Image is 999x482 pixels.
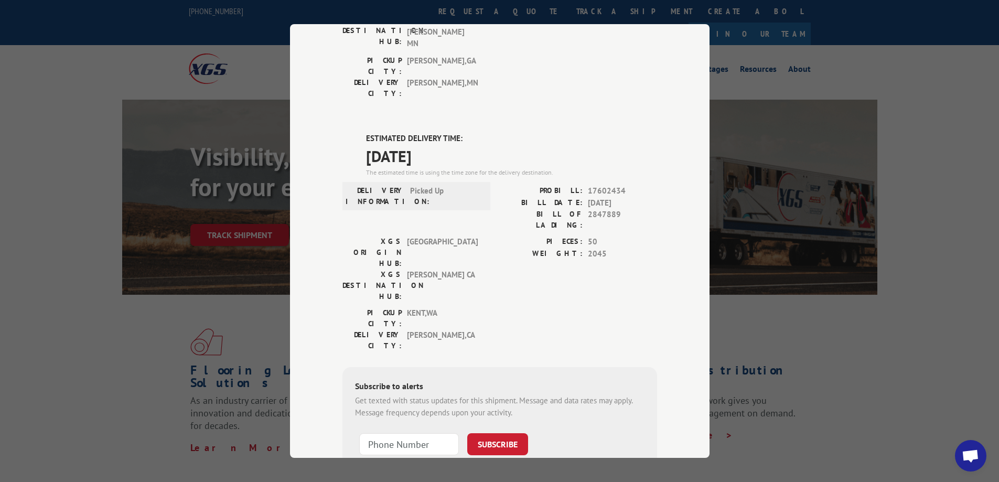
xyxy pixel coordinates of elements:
span: [PERSON_NAME] CA [407,269,478,302]
span: 50 [588,236,657,248]
label: DELIVERY CITY: [342,329,402,351]
label: XGS DESTINATION HUB: [342,269,402,302]
div: Get texted with status updates for this shipment. Message and data rates may apply. Message frequ... [355,395,644,419]
label: WEIGHT: [500,248,583,260]
label: DELIVERY INFORMATION: [346,185,405,207]
label: PROBILL: [500,185,583,197]
label: XGS ORIGIN HUB: [342,236,402,269]
label: BILL OF LADING: [500,209,583,231]
span: [PERSON_NAME] , MN [407,77,478,99]
span: 2045 [588,248,657,260]
label: ESTIMATED DELIVERY TIME: [366,133,657,145]
label: DELIVERY CITY: [342,77,402,99]
span: 2847889 [588,209,657,231]
span: [PERSON_NAME] , CA [407,329,478,351]
label: BILL DATE: [500,197,583,209]
label: PICKUP CITY: [342,307,402,329]
span: XGS [PERSON_NAME] MN [407,14,478,50]
button: SUBSCRIBE [467,433,528,455]
span: [GEOGRAPHIC_DATA] [407,236,478,269]
a: Open chat [955,440,986,472]
span: [DATE] [588,197,657,209]
label: PIECES: [500,236,583,248]
span: KENT , WA [407,307,478,329]
span: [PERSON_NAME] , GA [407,55,478,77]
label: XGS DESTINATION HUB: [342,14,402,50]
input: Phone Number [359,433,459,455]
div: The estimated time is using the time zone for the delivery destination. [366,168,657,177]
span: Picked Up [410,185,481,207]
div: Subscribe to alerts [355,380,644,395]
span: 17602434 [588,185,657,197]
label: PICKUP CITY: [342,55,402,77]
span: [DATE] [366,144,657,168]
